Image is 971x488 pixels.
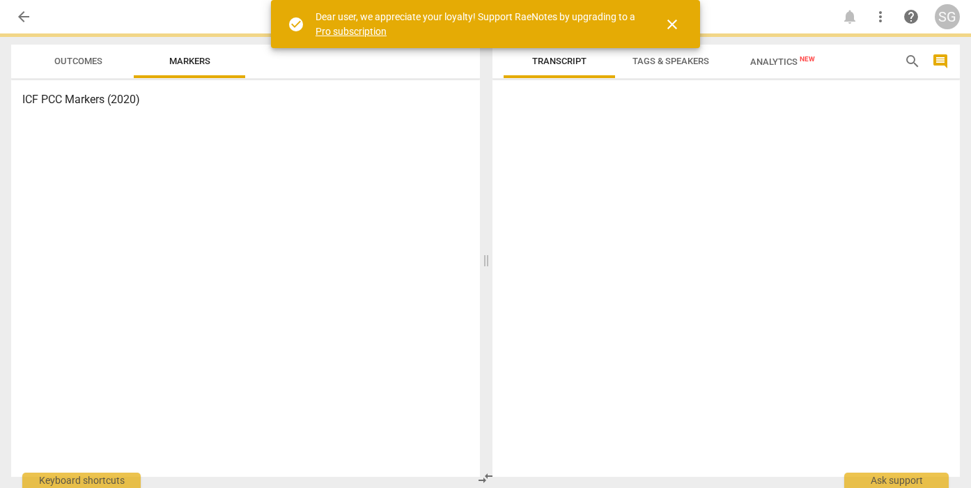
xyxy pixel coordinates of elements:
[932,53,949,70] span: comment
[929,50,951,73] button: Show/Hide comments
[904,53,921,70] span: search
[872,8,889,25] span: more_vert
[477,470,494,487] span: compare_arrows
[632,56,709,66] span: Tags & Speakers
[22,473,141,488] div: Keyboard shortcuts
[901,50,924,73] button: Search
[935,4,960,29] button: SG
[844,473,949,488] div: Ask support
[903,8,919,25] span: help
[800,55,815,63] span: New
[664,16,681,33] span: close
[169,56,210,66] span: Markers
[655,8,689,41] button: Close
[288,16,304,33] span: check_circle
[899,4,924,29] a: Help
[54,56,102,66] span: Outcomes
[22,91,469,108] h3: ICF PCC Markers (2020)
[15,8,32,25] span: arrow_back
[532,56,587,66] span: Transcript
[316,26,387,37] a: Pro subscription
[750,56,815,67] span: Analytics
[316,10,639,38] div: Dear user, we appreciate your loyalty! Support RaeNotes by upgrading to a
